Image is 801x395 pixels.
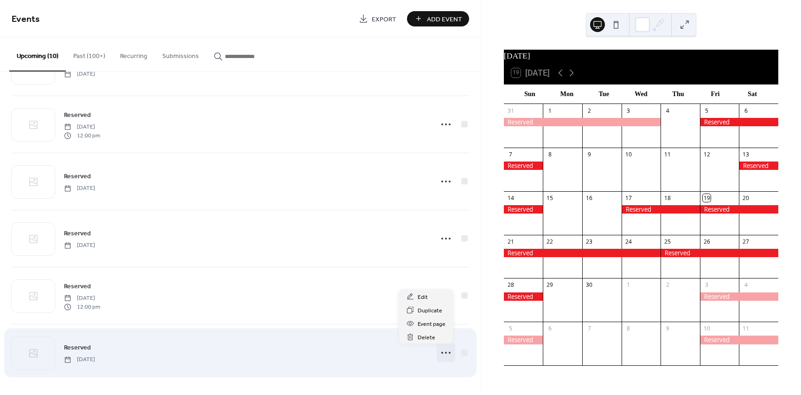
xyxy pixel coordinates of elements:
[511,84,548,104] div: Sun
[624,107,632,115] div: 3
[742,325,750,333] div: 11
[504,50,778,62] div: [DATE]
[697,84,734,104] div: Fri
[64,342,91,353] a: Reserved
[624,194,632,202] div: 17
[703,194,711,202] div: 19
[664,238,672,246] div: 25
[507,325,515,333] div: 5
[661,249,778,257] div: Reserved
[64,131,100,140] span: 12:00 pm
[703,150,711,158] div: 12
[418,319,445,329] span: Event page
[703,107,711,115] div: 5
[664,150,672,158] div: 11
[700,118,778,126] div: Reserved
[742,238,750,246] div: 27
[64,281,91,291] a: Reserved
[427,14,462,24] span: Add Event
[585,281,593,289] div: 30
[507,238,515,246] div: 21
[700,292,778,301] div: Reserved
[504,336,543,344] div: Reserved
[546,281,554,289] div: 29
[546,107,554,115] div: 1
[64,356,95,364] span: [DATE]
[742,150,750,158] div: 13
[660,84,697,104] div: Thu
[700,336,778,344] div: Reserved
[622,205,700,214] div: Reserved
[64,241,95,250] span: [DATE]
[585,238,593,246] div: 23
[624,238,632,246] div: 24
[664,194,672,202] div: 18
[64,110,91,120] span: Reserved
[372,14,396,24] span: Export
[664,325,672,333] div: 9
[585,325,593,333] div: 7
[546,150,554,158] div: 8
[624,325,632,333] div: 8
[64,110,91,120] a: Reserved
[418,306,442,316] span: Duplicate
[407,11,469,26] button: Add Event
[623,84,660,104] div: Wed
[734,84,771,104] div: Sat
[66,38,113,71] button: Past (100+)
[703,281,711,289] div: 3
[64,303,100,311] span: 12:00 pm
[664,281,672,289] div: 2
[507,281,515,289] div: 28
[504,162,543,170] div: Reserved
[64,123,100,131] span: [DATE]
[546,325,554,333] div: 6
[64,294,100,303] span: [DATE]
[64,228,91,239] a: Reserved
[418,333,435,343] span: Delete
[64,229,91,239] span: Reserved
[64,184,95,193] span: [DATE]
[9,38,66,71] button: Upcoming (10)
[155,38,206,71] button: Submissions
[624,150,632,158] div: 10
[585,107,593,115] div: 2
[546,238,554,246] div: 22
[64,171,91,181] a: Reserved
[546,194,554,202] div: 15
[504,249,661,257] div: Reserved
[64,172,91,181] span: Reserved
[352,11,403,26] a: Export
[585,84,623,104] div: Tue
[585,150,593,158] div: 9
[418,292,428,302] span: Edit
[700,205,778,214] div: Reserved
[664,107,672,115] div: 4
[585,194,593,202] div: 16
[64,343,91,353] span: Reserved
[624,281,632,289] div: 1
[739,162,778,170] div: Reserved
[742,194,750,202] div: 20
[507,194,515,202] div: 14
[113,38,155,71] button: Recurring
[12,10,40,28] span: Events
[548,84,585,104] div: Mon
[504,118,661,126] div: Reserved
[703,325,711,333] div: 10
[507,150,515,158] div: 7
[504,292,543,301] div: Reserved
[64,70,95,78] span: [DATE]
[507,107,515,115] div: 31
[703,238,711,246] div: 26
[504,205,543,214] div: Reserved
[742,107,750,115] div: 6
[742,281,750,289] div: 4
